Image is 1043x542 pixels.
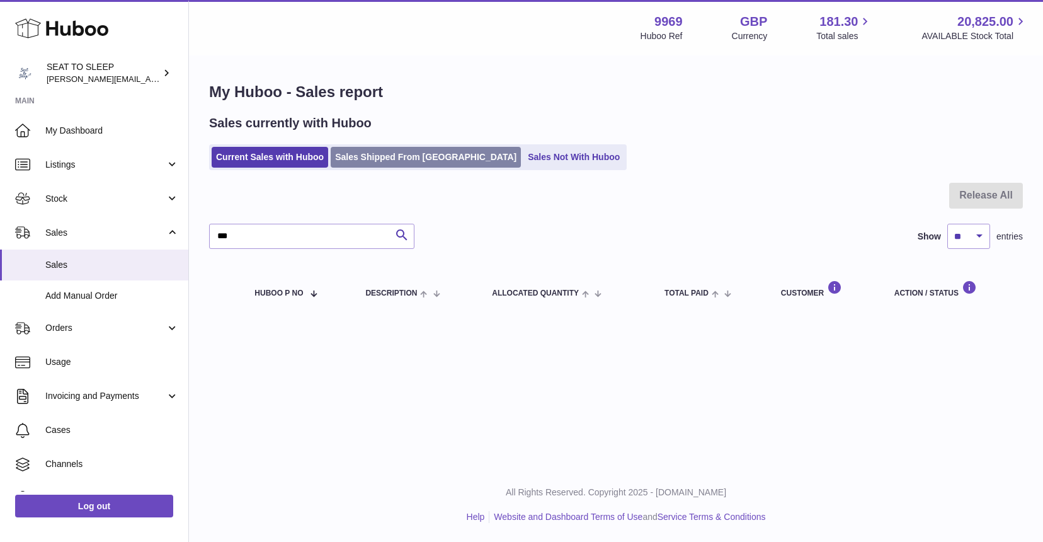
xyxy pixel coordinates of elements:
[45,290,179,302] span: Add Manual Order
[996,231,1023,243] span: entries
[47,61,160,85] div: SEAT TO SLEEP
[209,115,372,132] h2: Sales currently with Huboo
[47,74,253,84] span: [PERSON_NAME][EMAIL_ADDRESS][DOMAIN_NAME]
[45,193,166,205] span: Stock
[45,458,179,470] span: Channels
[45,356,179,368] span: Usage
[732,30,768,42] div: Currency
[816,30,872,42] span: Total sales
[918,231,941,243] label: Show
[658,512,766,522] a: Service Terms & Conditions
[740,13,767,30] strong: GBP
[45,125,179,137] span: My Dashboard
[664,289,709,297] span: Total paid
[492,289,579,297] span: ALLOCATED Quantity
[331,147,521,168] a: Sales Shipped From [GEOGRAPHIC_DATA]
[45,227,166,239] span: Sales
[15,495,173,517] a: Log out
[921,30,1028,42] span: AVAILABLE Stock Total
[641,30,683,42] div: Huboo Ref
[212,147,328,168] a: Current Sales with Huboo
[494,512,642,522] a: Website and Dashboard Terms of Use
[254,289,303,297] span: Huboo P no
[781,280,869,297] div: Customer
[894,280,1010,297] div: Action / Status
[523,147,624,168] a: Sales Not With Huboo
[654,13,683,30] strong: 9969
[45,322,166,334] span: Orders
[45,424,179,436] span: Cases
[199,487,1033,499] p: All Rights Reserved. Copyright 2025 - [DOMAIN_NAME]
[209,82,1023,102] h1: My Huboo - Sales report
[45,390,166,402] span: Invoicing and Payments
[467,512,485,522] a: Help
[921,13,1028,42] a: 20,825.00 AVAILABLE Stock Total
[45,159,166,171] span: Listings
[45,259,179,271] span: Sales
[816,13,872,42] a: 181.30 Total sales
[957,13,1013,30] span: 20,825.00
[489,511,765,523] li: and
[819,13,858,30] span: 181.30
[365,289,417,297] span: Description
[15,64,34,83] img: amy@seattosleep.co.uk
